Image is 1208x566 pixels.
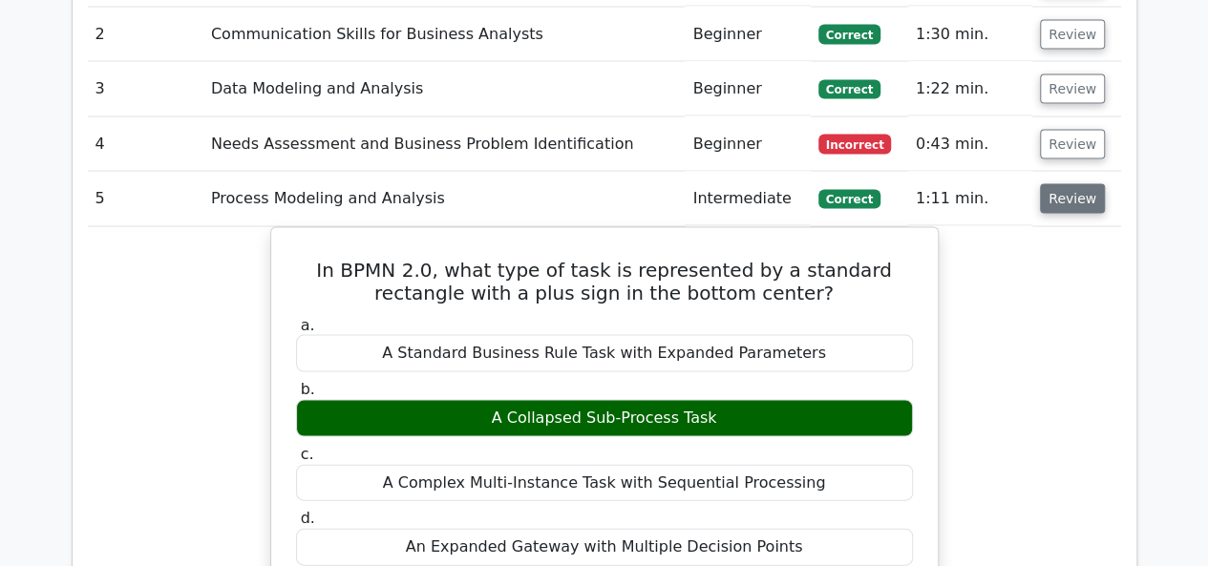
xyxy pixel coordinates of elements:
td: 1:30 min. [908,8,1032,62]
td: 0:43 min. [908,117,1032,172]
span: d. [301,509,315,527]
td: 1:11 min. [908,172,1032,226]
td: 4 [88,117,203,172]
button: Review [1040,130,1105,159]
div: An Expanded Gateway with Multiple Decision Points [296,529,913,566]
span: Correct [818,25,880,44]
button: Review [1040,20,1105,50]
td: Beginner [685,117,810,172]
td: Beginner [685,8,810,62]
td: Beginner [685,62,810,116]
button: Review [1040,74,1105,104]
button: Review [1040,184,1105,214]
td: Process Modeling and Analysis [203,172,686,226]
div: A Complex Multi-Instance Task with Sequential Processing [296,465,913,502]
td: 5 [88,172,203,226]
span: Correct [818,80,880,99]
td: Data Modeling and Analysis [203,62,686,116]
h5: In BPMN 2.0, what type of task is represented by a standard rectangle with a plus sign in the bot... [294,259,915,304]
td: Needs Assessment and Business Problem Identification [203,117,686,172]
td: Intermediate [685,172,810,226]
div: A Standard Business Rule Task with Expanded Parameters [296,335,913,372]
div: A Collapsed Sub-Process Task [296,400,913,437]
td: Communication Skills for Business Analysts [203,8,686,62]
td: 3 [88,62,203,116]
span: Correct [818,190,880,209]
span: b. [301,380,315,398]
td: 2 [88,8,203,62]
span: Incorrect [818,135,892,154]
td: 1:22 min. [908,62,1032,116]
span: c. [301,445,314,463]
span: a. [301,316,315,334]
